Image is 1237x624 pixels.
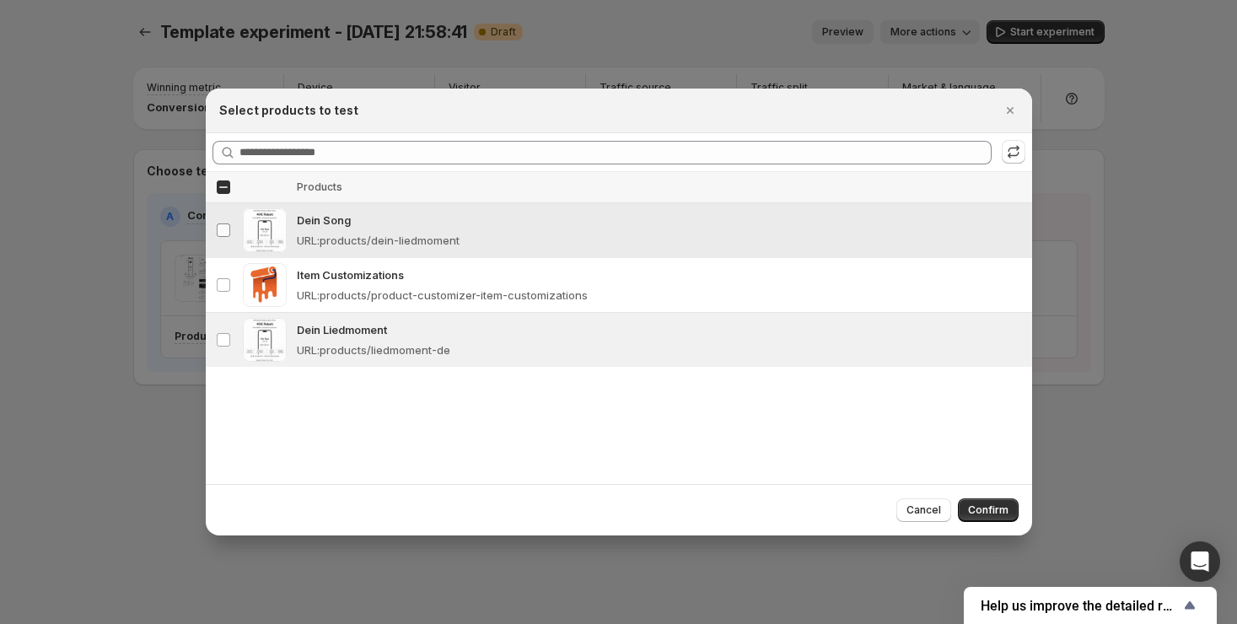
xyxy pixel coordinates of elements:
[297,342,450,358] p: URL : products/liedmoment-de
[219,102,358,119] h2: Select products to test
[297,321,1022,338] p: Dein Liedmoment
[297,287,588,304] p: URL : products/product-customizer-item-customizations
[243,318,287,362] img: Dein Liedmoment
[906,503,941,517] span: Cancel
[1180,541,1220,582] div: Open Intercom Messenger
[297,212,1022,229] p: Dein Song
[896,498,951,522] button: Cancel
[297,180,342,193] span: Products
[243,263,287,307] img: Item Customizations
[981,595,1200,616] button: Show survey - Help us improve the detailed report for A/B campaigns
[297,232,460,249] p: URL : products/dein-liedmoment
[243,208,287,252] img: Dein Song
[981,598,1180,614] span: Help us improve the detailed report for A/B campaigns
[958,498,1019,522] button: Confirm
[968,503,1008,517] span: Confirm
[297,266,1022,283] p: Item Customizations
[998,99,1022,122] button: Close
